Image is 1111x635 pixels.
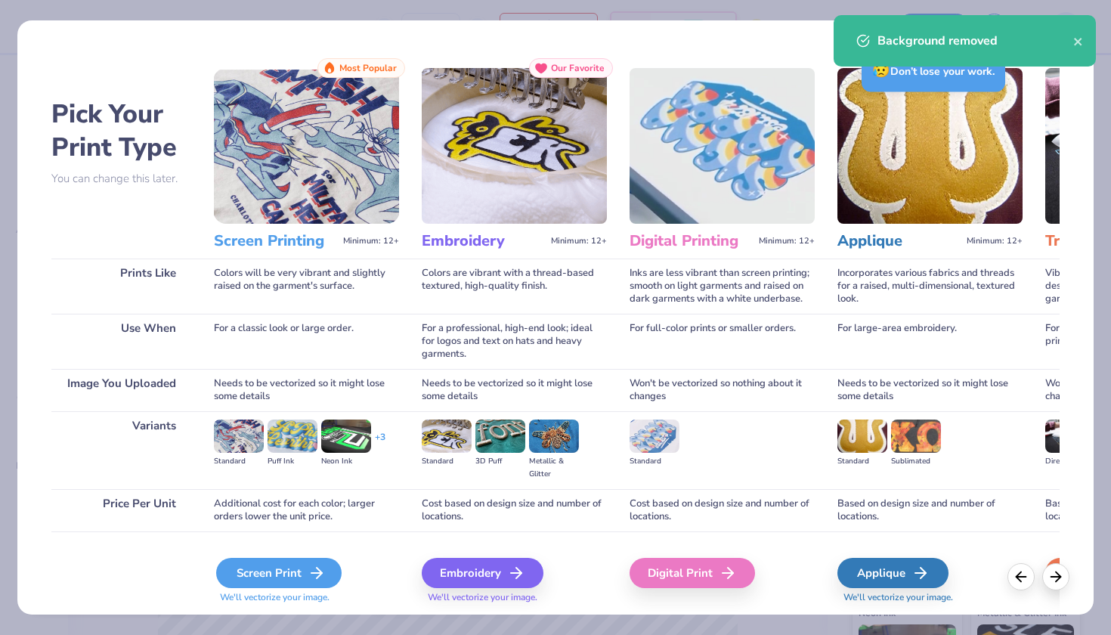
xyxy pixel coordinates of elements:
[422,231,545,251] h3: Embroidery
[475,420,525,453] img: 3D Puff
[630,259,815,314] div: Inks are less vibrant than screen printing; smooth on light garments and raised on dark garments ...
[551,236,607,246] span: Minimum: 12+
[422,314,607,369] div: For a professional, high-end look; ideal for logos and text on hats and heavy garments.
[51,98,191,164] h2: Pick Your Print Type
[216,558,342,588] div: Screen Print
[214,231,337,251] h3: Screen Printing
[759,236,815,246] span: Minimum: 12+
[51,314,191,369] div: Use When
[339,63,397,73] span: Most Popular
[214,489,399,531] div: Additional cost for each color; larger orders lower the unit price.
[51,172,191,185] p: You can change this later.
[321,455,371,468] div: Neon Ink
[422,68,607,224] img: Embroidery
[630,68,815,224] img: Digital Printing
[837,591,1023,604] span: We'll vectorize your image.
[630,558,755,588] div: Digital Print
[837,68,1023,224] img: Applique
[837,314,1023,369] div: For large-area embroidery.
[51,489,191,531] div: Price Per Unit
[51,411,191,489] div: Variants
[214,455,264,468] div: Standard
[214,369,399,411] div: Needs to be vectorized so it might lose some details
[837,455,887,468] div: Standard
[891,455,941,468] div: Sublimated
[1073,32,1084,50] button: close
[422,369,607,411] div: Needs to be vectorized so it might lose some details
[529,455,579,481] div: Metallic & Glitter
[1045,420,1095,453] img: Direct-to-film
[630,231,753,251] h3: Digital Printing
[475,455,525,468] div: 3D Puff
[422,420,472,453] img: Standard
[343,236,399,246] span: Minimum: 12+
[630,369,815,411] div: Won't be vectorized so nothing about it changes
[268,420,317,453] img: Puff Ink
[375,431,385,457] div: + 3
[837,489,1023,531] div: Based on design size and number of locations.
[1045,455,1095,468] div: Direct-to-film
[214,68,399,224] img: Screen Printing
[877,32,1073,50] div: Background removed
[630,455,679,468] div: Standard
[214,259,399,314] div: Colors will be very vibrant and slightly raised on the garment's surface.
[630,314,815,369] div: For full-color prints or smaller orders.
[422,455,472,468] div: Standard
[630,420,679,453] img: Standard
[891,420,941,453] img: Sublimated
[214,314,399,369] div: For a classic look or large order.
[837,369,1023,411] div: Needs to be vectorized so it might lose some details
[214,591,399,604] span: We'll vectorize your image.
[967,236,1023,246] span: Minimum: 12+
[422,591,607,604] span: We'll vectorize your image.
[422,558,543,588] div: Embroidery
[214,420,264,453] img: Standard
[837,420,887,453] img: Standard
[422,259,607,314] div: Colors are vibrant with a thread-based textured, high-quality finish.
[321,420,371,453] img: Neon Ink
[268,455,317,468] div: Puff Ink
[51,369,191,411] div: Image You Uploaded
[422,489,607,531] div: Cost based on design size and number of locations.
[837,259,1023,314] div: Incorporates various fabrics and threads for a raised, multi-dimensional, textured look.
[529,420,579,453] img: Metallic & Glitter
[51,259,191,314] div: Prints Like
[837,231,961,251] h3: Applique
[837,558,949,588] div: Applique
[551,63,605,73] span: Our Favorite
[630,489,815,531] div: Cost based on design size and number of locations.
